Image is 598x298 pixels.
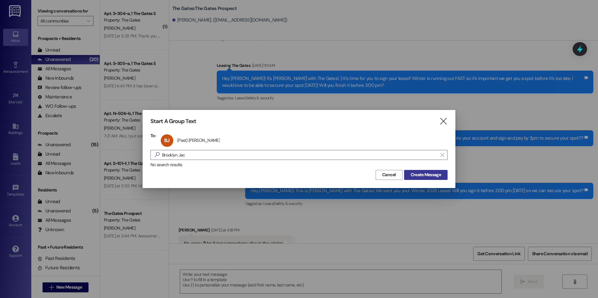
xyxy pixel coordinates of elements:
i:  [439,118,448,125]
i:  [440,152,444,157]
span: Cancel [382,171,396,178]
button: Cancel [376,170,403,180]
h3: Start A Group Text [150,118,196,125]
button: Create Message [404,170,448,180]
i:  [152,151,162,158]
div: No search results [150,161,448,168]
div: (Past) [PERSON_NAME] [177,137,220,143]
button: Clear text [437,150,447,160]
h3: To: [150,133,156,138]
input: Search for any contact or apartment [162,151,437,159]
span: BJ [164,137,170,144]
span: Create Message [411,171,441,178]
